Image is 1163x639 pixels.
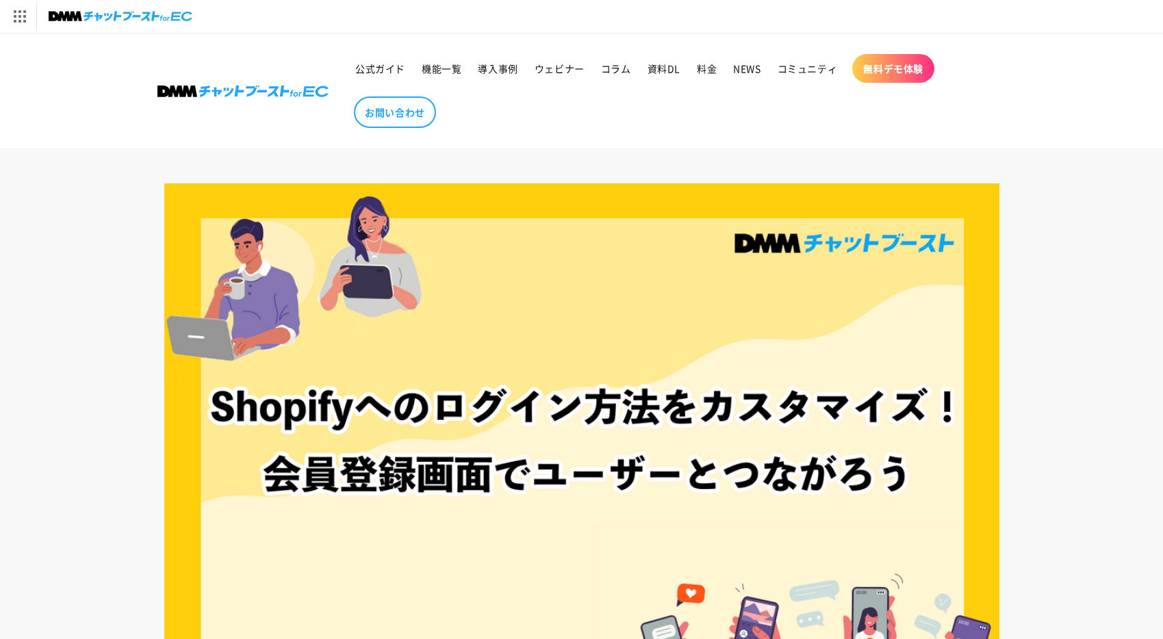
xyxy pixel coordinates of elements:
a: NEWS [725,54,769,83]
img: サービス [2,2,36,31]
a: 機能一覧 [413,54,470,83]
a: 無料デモ体験 [852,54,934,83]
span: コラム [601,62,631,75]
a: コミュニティ [769,54,846,83]
a: 公式ガイド [347,54,413,83]
a: コラム [593,54,639,83]
span: 機能一覧 [422,62,461,75]
a: お問い合わせ [354,96,436,128]
span: 導入事例 [478,62,517,75]
span: ウェビナー [535,62,585,75]
a: 導入事例 [470,54,526,83]
img: 株式会社DMM Boost [157,86,329,97]
a: 料金 [689,54,725,83]
a: ウェビナー [526,54,593,83]
img: チャットブーストforEC [49,7,192,26]
span: 無料デモ体験 [863,62,923,75]
a: 資料DL [639,54,689,83]
span: NEWS [733,62,761,75]
span: コミュニティ [778,62,838,75]
span: 料金 [697,62,717,75]
span: 資料DL [648,62,680,75]
span: お問い合わせ [365,106,425,118]
span: 公式ガイド [355,62,405,75]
